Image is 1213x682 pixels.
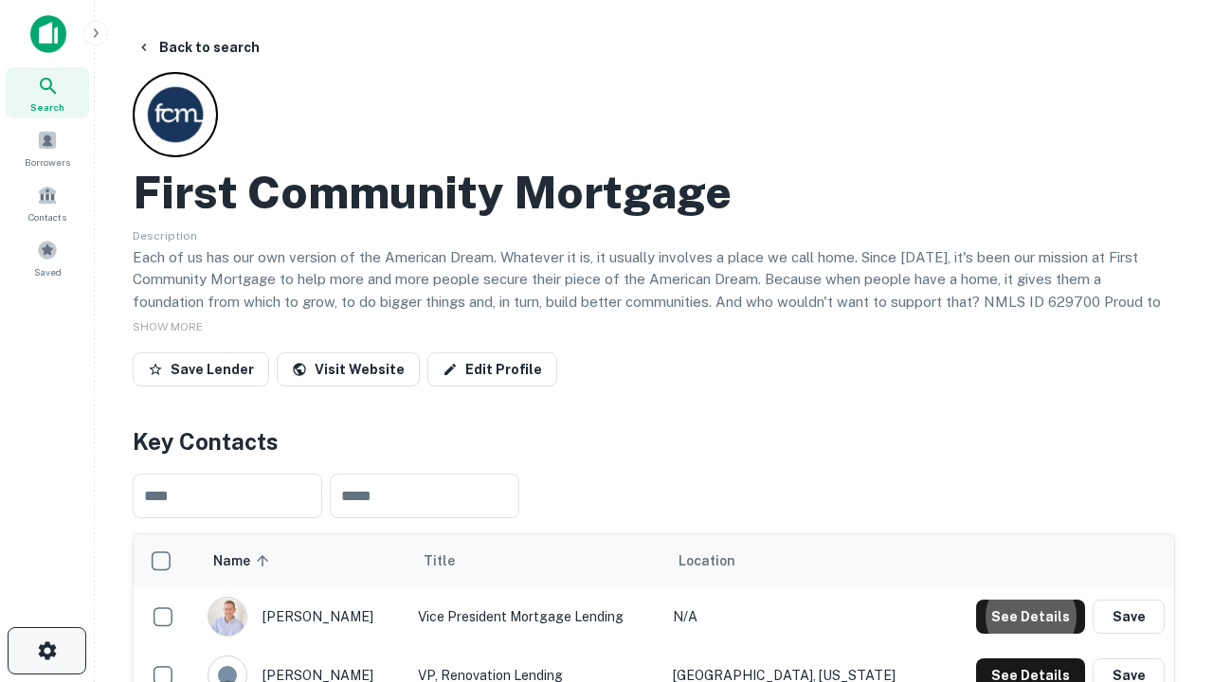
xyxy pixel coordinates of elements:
[208,598,246,636] img: 1520878720083
[213,549,275,572] span: Name
[129,30,267,64] button: Back to search
[30,99,64,115] span: Search
[133,165,732,220] h2: First Community Mortgage
[6,177,89,228] a: Contacts
[976,600,1085,634] button: See Details
[133,246,1175,335] p: Each of us has our own version of the American Dream. Whatever it is, it usually involves a place...
[6,122,89,173] a: Borrowers
[424,549,480,572] span: Title
[6,232,89,283] a: Saved
[1093,600,1165,634] button: Save
[679,549,735,572] span: Location
[1118,530,1213,621] iframe: Chat Widget
[34,264,62,279] span: Saved
[133,320,203,333] span: SHOW MORE
[28,209,66,224] span: Contacts
[25,154,70,170] span: Borrowers
[30,15,66,53] img: capitalize-icon.png
[198,534,408,587] th: Name
[208,597,399,637] div: [PERSON_NAME]
[133,424,1175,458] h4: Key Contacts
[277,352,420,386] a: Visit Website
[408,587,663,646] td: Vice President Mortgage Lending
[133,352,269,386] button: Save Lender
[6,67,89,118] a: Search
[408,534,663,587] th: Title
[663,587,938,646] td: N/A
[133,229,197,242] span: Description
[663,534,938,587] th: Location
[427,352,557,386] a: Edit Profile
